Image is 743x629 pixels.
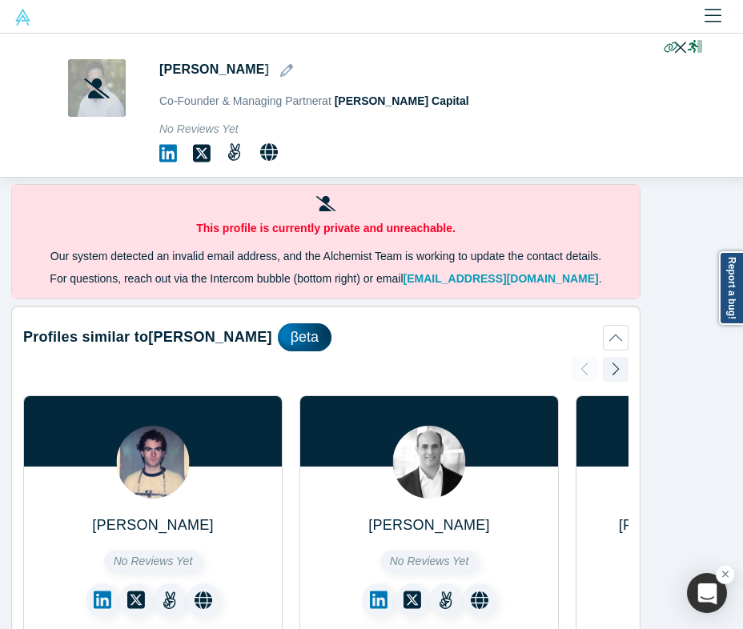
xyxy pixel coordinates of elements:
[404,272,599,285] a: [EMAIL_ADDRESS][DOMAIN_NAME]
[393,426,466,499] img: Michael AMAR's Profile Image
[278,323,331,351] div: βeta
[159,122,239,135] span: No Reviews Yet
[390,555,469,567] span: No Reviews Yet
[159,59,293,82] h1: [PERSON_NAME]
[114,555,193,567] span: No Reviews Yet
[335,94,469,107] a: [PERSON_NAME] Capital
[92,517,214,533] a: [PERSON_NAME]
[675,35,686,58] button: Close
[23,220,629,237] p: This profile is currently private and unreachable.
[159,94,469,107] span: Co-Founder & Managing Partner at
[368,517,490,533] a: [PERSON_NAME]
[14,9,31,26] img: Alchemist Vault Logo
[23,270,629,287] p: For questions, reach out via the Intercom bubble (bottom right) or email .
[23,323,629,351] button: Profiles similar to[PERSON_NAME]βeta
[23,248,629,265] p: Our system detected an invalid email address, and the Alchemist Team is working to update the con...
[117,426,190,499] img: Alex Binkley's Profile Image
[719,251,743,325] a: Report a bug!
[23,329,272,346] h2: Profiles similar to [PERSON_NAME]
